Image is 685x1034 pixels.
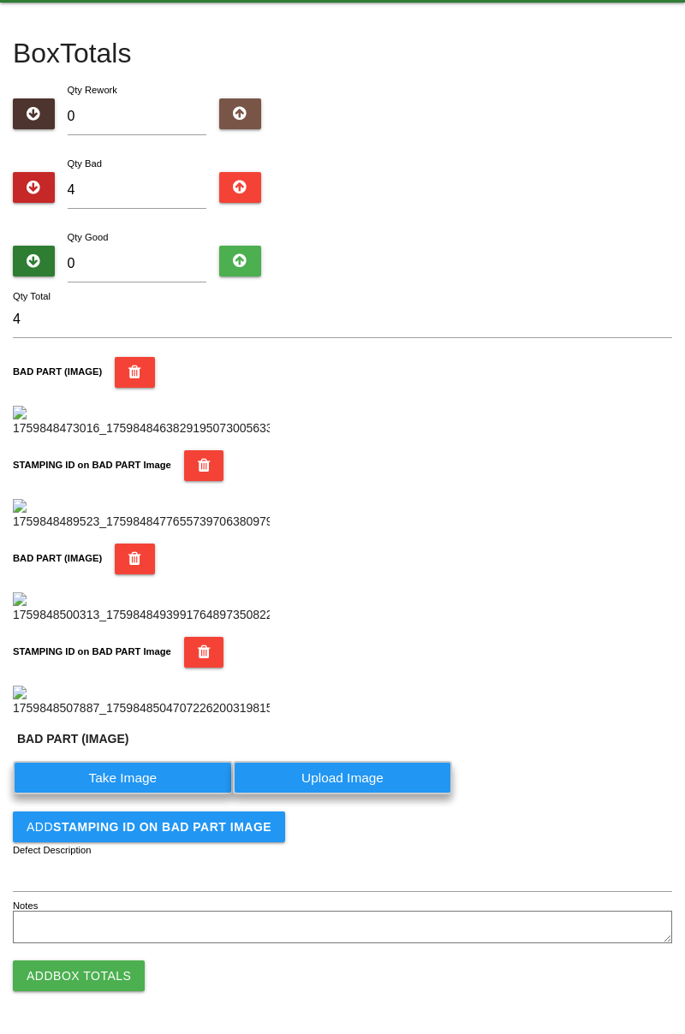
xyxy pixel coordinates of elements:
[13,686,270,717] img: 1759848507887_17598485047072262003198152738224.jpg
[13,553,102,563] b: BAD PART (IMAGE)
[115,544,155,574] button: BAD PART (IMAGE)
[184,637,224,668] button: STAMPING ID on BAD PART Image
[13,646,171,657] b: STAMPING ID on BAD PART Image
[68,158,102,169] label: Qty Bad
[13,39,672,68] h4: Box Totals
[13,811,285,842] button: AddSTAMPING ID on BAD PART Image
[13,366,102,377] b: BAD PART (IMAGE)
[68,232,109,242] label: Qty Good
[13,460,171,470] b: STAMPING ID on BAD PART Image
[13,843,92,858] label: Defect Description
[233,761,453,794] label: Upload Image
[13,499,270,531] img: 1759848489523_17598484776557397063809792673498.jpg
[13,289,51,304] label: Qty Total
[53,820,271,834] b: STAMPING ID on BAD PART Image
[13,761,233,794] label: Take Image
[13,960,145,991] button: AddBox Totals
[13,592,270,624] img: 1759848500313_17598484939917648973508228114434.jpg
[17,732,128,746] b: BAD PART (IMAGE)
[13,899,38,913] label: Notes
[13,406,270,437] img: 1759848473016_17598484638291950730056337307994.jpg
[68,85,117,95] label: Qty Rework
[115,357,155,388] button: BAD PART (IMAGE)
[184,450,224,481] button: STAMPING ID on BAD PART Image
